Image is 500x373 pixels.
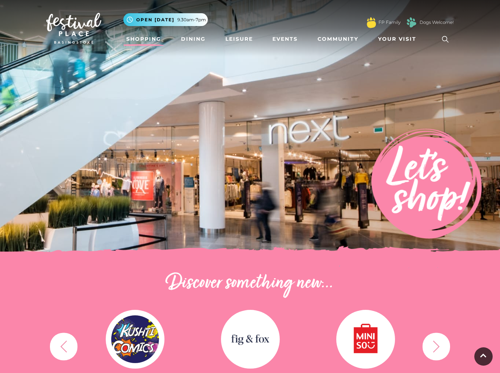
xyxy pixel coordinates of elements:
span: 9.30am-7pm [177,17,206,23]
img: Festival Place Logo [46,13,101,44]
a: Your Visit [375,32,423,46]
span: Your Visit [378,35,416,43]
a: Dining [178,32,209,46]
a: FP Family [378,19,401,26]
a: Community [315,32,361,46]
a: Shopping [123,32,164,46]
h2: Discover something new... [46,272,454,295]
span: Open [DATE] [136,17,174,23]
a: Leisure [222,32,256,46]
button: Open [DATE] 9.30am-7pm [123,13,208,26]
a: Events [269,32,301,46]
a: Dogs Welcome! [420,19,454,26]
